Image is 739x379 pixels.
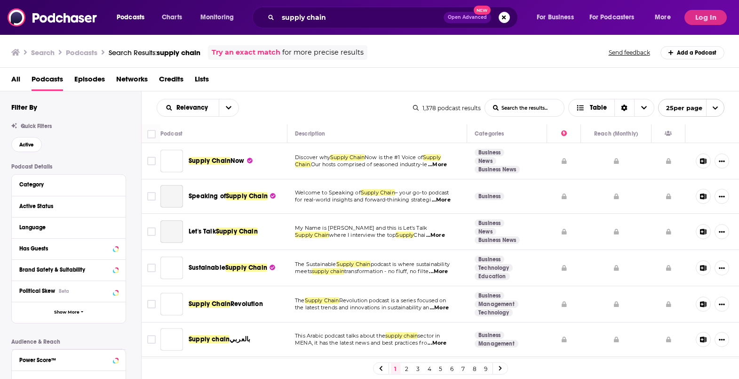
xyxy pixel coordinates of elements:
div: Categories [475,128,504,139]
span: ...More [430,304,449,312]
span: Revolution podcast is a series focused on [339,297,446,304]
a: 5 [436,363,445,374]
button: Log In [684,10,727,25]
span: ...More [429,268,448,275]
span: My Name is [PERSON_NAME] and this is Let's Talk [295,225,427,231]
span: for more precise results [282,47,364,58]
a: Business [475,219,504,227]
a: 9 [481,363,491,374]
h2: Filter By [11,103,37,112]
span: Welcome to Speaking of [295,189,361,196]
span: Supply Chain [330,154,365,161]
a: Credits [159,72,183,91]
span: Supply chain [189,335,230,343]
input: Search podcasts, credits, & more... [278,10,444,25]
a: Supply ChainRevolution [189,299,263,309]
a: News [475,157,496,165]
a: Add a Podcast [660,46,725,59]
a: Supply ChainNow [189,156,253,166]
a: Let's TalkSupply Chain [189,227,258,236]
a: Try an exact match [212,47,280,58]
span: This Arabic podcast talks about the [295,332,385,339]
span: Toggle select row [147,264,156,272]
span: Supply [423,154,441,161]
a: Networks [116,72,148,91]
a: Charts [156,10,188,25]
span: ...More [428,161,447,169]
span: Podcasts [117,11,144,24]
div: Search podcasts, credits, & more... [261,7,527,28]
img: Podchaser - Follow, Share and Rate Podcasts [8,8,98,26]
button: open menu [219,99,238,116]
a: Technology [475,309,513,316]
span: Political Skew [19,288,55,294]
span: Now is the #1 Voice of [365,154,423,161]
a: 6 [447,363,457,374]
span: Quick Filters [21,123,52,129]
button: Show More Button [715,260,729,275]
h2: Choose List sort [157,99,239,117]
button: Send feedback [606,48,653,56]
button: Show More Button [715,153,729,169]
span: supply chain [157,48,200,57]
span: Supply Chain [336,261,371,267]
span: 25 per page [659,101,702,115]
span: – your go-to podcast [395,189,449,196]
div: 1,378 podcast results [413,105,481,112]
div: Power Score [561,128,567,139]
span: Supply Chain [189,300,230,308]
div: Description [295,128,325,139]
span: meets [295,268,312,274]
a: 1 [391,363,400,374]
div: Reach (Monthly) [594,128,638,139]
span: بالعربي [230,335,250,343]
div: Power Score™ [19,357,110,363]
button: Show More Button [715,224,729,239]
button: open menu [110,10,157,25]
a: Supply chainبالعربي [189,335,250,344]
span: Toggle select row [147,192,156,201]
a: Sustainable Supply Chain [160,257,183,279]
a: All [11,72,20,91]
button: open menu [530,10,586,25]
a: Supply Chain Now [160,150,183,172]
span: Toggle select row [147,227,156,236]
button: Active [11,137,42,152]
button: Has Guests [19,242,118,254]
span: Supply Chain [305,297,339,304]
a: Let's Talk Supply Chain [160,220,183,243]
a: Search Results:supply chain [109,48,200,57]
span: Supply Chain [361,189,395,196]
a: Lists [195,72,209,91]
span: supply chain [385,332,418,339]
a: Business [475,331,504,339]
span: Relevancy [176,105,211,111]
a: Episodes [74,72,105,91]
p: Podcast Details [11,163,126,170]
button: open menu [648,10,683,25]
a: Speaking of Supply Chain [160,185,183,208]
span: Show More [54,310,79,315]
button: Choose View [568,99,654,117]
span: New [474,6,491,15]
a: Management [475,300,518,308]
span: Chai [413,232,425,238]
span: ...More [426,232,445,239]
a: 4 [425,363,434,374]
button: Show More Button [715,297,729,312]
button: Category [19,178,118,190]
span: Toggle select row [147,335,156,344]
button: Political SkewBeta [19,285,118,297]
a: Podcasts [32,72,63,91]
span: ...More [428,339,446,347]
div: Category [19,181,112,188]
div: Has Guests [19,245,110,252]
span: ...More [432,196,451,204]
span: Open Advanced [448,15,487,20]
div: Has Guests [665,128,672,139]
a: News [475,228,496,235]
